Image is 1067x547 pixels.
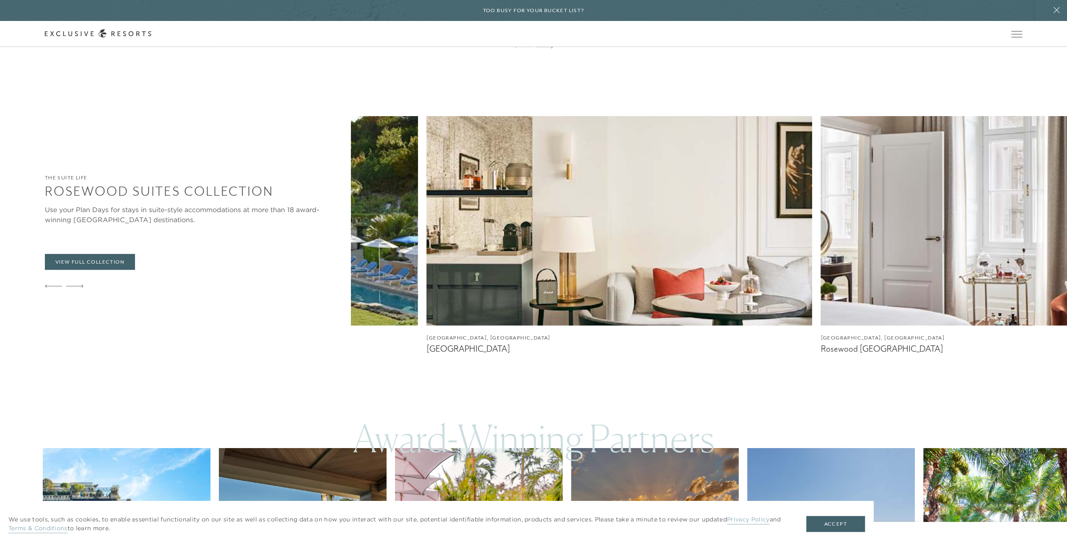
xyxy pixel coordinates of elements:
[483,7,584,15] h6: Too busy for your bucket list?
[806,516,865,532] button: Accept
[8,524,67,533] a: Terms & Conditions
[8,515,789,533] p: We use tools, such as cookies, to enable essential functionality on our site as well as collectin...
[1011,31,1022,37] button: Open navigation
[45,205,343,225] div: Use your Plan Days for stays in suite-style accommodations at more than 18 award-winning [GEOGRAP...
[45,254,135,270] a: View Full Collection
[45,174,343,182] h6: The Suite Life
[426,344,812,354] figcaption: [GEOGRAPHIC_DATA]
[727,516,769,524] a: Privacy Policy
[426,334,812,342] figcaption: [GEOGRAPHIC_DATA], [GEOGRAPHIC_DATA]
